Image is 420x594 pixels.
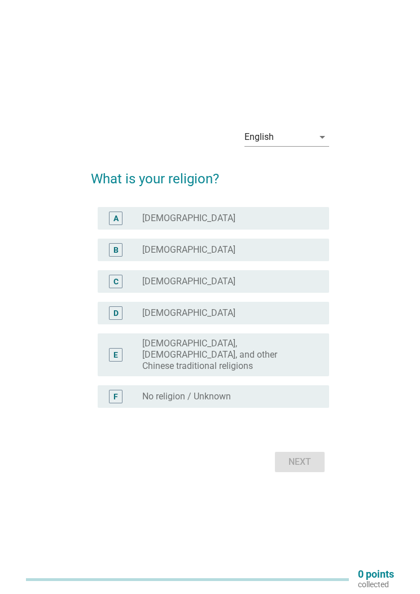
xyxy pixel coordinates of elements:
h2: What is your religion? [91,157,329,189]
label: [DEMOGRAPHIC_DATA] [142,213,235,224]
div: D [113,307,119,319]
div: A [113,212,119,224]
label: [DEMOGRAPHIC_DATA], [DEMOGRAPHIC_DATA], and other Chinese traditional religions [142,338,310,372]
label: No religion / Unknown [142,391,231,402]
p: collected [358,579,394,589]
div: E [113,349,118,360]
label: [DEMOGRAPHIC_DATA] [142,307,235,319]
div: English [244,132,274,142]
i: arrow_drop_down [316,130,329,144]
div: C [113,275,119,287]
div: F [113,390,118,402]
label: [DEMOGRAPHIC_DATA] [142,276,235,287]
p: 0 points [358,569,394,579]
label: [DEMOGRAPHIC_DATA] [142,244,235,256]
div: B [113,244,119,256]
